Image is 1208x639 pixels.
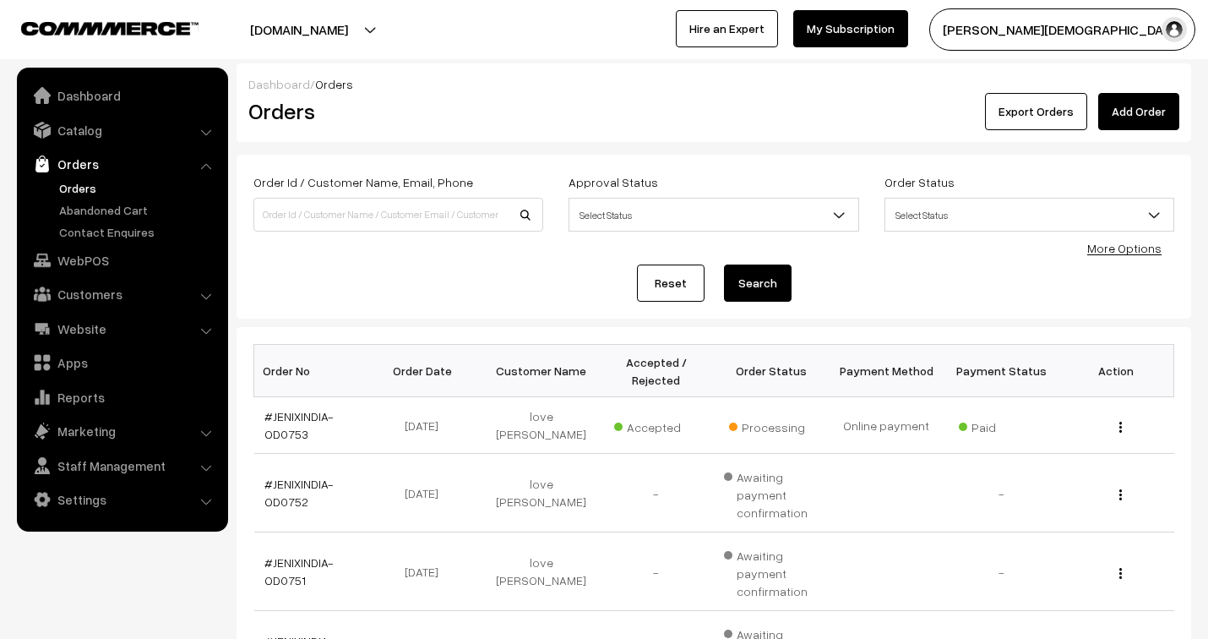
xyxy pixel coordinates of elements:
[264,555,334,587] a: #JENIXINDIA-OD0751
[1119,422,1122,433] img: Menu
[253,173,473,191] label: Order Id / Customer Name, Email, Phone
[599,345,714,397] th: Accepted / Rejected
[21,347,222,378] a: Apps
[21,314,222,344] a: Website
[369,532,484,611] td: [DATE]
[885,200,1173,230] span: Select Status
[248,98,541,124] h2: Orders
[21,149,222,179] a: Orders
[724,543,819,600] span: Awaiting payment confirmation
[569,198,858,232] span: Select Status
[599,454,714,532] td: -
[959,414,1043,436] span: Paid
[484,454,599,532] td: love [PERSON_NAME]
[21,17,169,37] a: COMMMERCE
[55,179,222,197] a: Orders
[884,173,955,191] label: Order Status
[793,10,908,47] a: My Subscription
[484,532,599,611] td: love [PERSON_NAME]
[985,93,1087,130] button: Export Orders
[944,345,1058,397] th: Payment Status
[369,345,484,397] th: Order Date
[55,223,222,241] a: Contact Enquires
[264,477,334,509] a: #JENIXINDIA-OD0752
[21,484,222,515] a: Settings
[1162,17,1187,42] img: user
[21,382,222,412] a: Reports
[637,265,705,302] a: Reset
[724,265,792,302] button: Search
[369,454,484,532] td: [DATE]
[829,345,944,397] th: Payment Method
[369,397,484,454] td: [DATE]
[21,416,222,446] a: Marketing
[21,80,222,111] a: Dashboard
[1087,241,1162,255] a: More Options
[714,345,829,397] th: Order Status
[248,77,310,91] a: Dashboard
[676,10,778,47] a: Hire an Expert
[944,532,1058,611] td: -
[254,345,369,397] th: Order No
[253,198,543,232] input: Order Id / Customer Name / Customer Email / Customer Phone
[1119,568,1122,579] img: Menu
[1119,489,1122,500] img: Menu
[569,173,658,191] label: Approval Status
[484,345,599,397] th: Customer Name
[729,414,813,436] span: Processing
[599,532,714,611] td: -
[21,451,222,481] a: Staff Management
[21,22,199,35] img: COMMMERCE
[264,409,334,441] a: #JENIXINDIA-OD0753
[21,115,222,145] a: Catalog
[1058,345,1173,397] th: Action
[248,75,1179,93] div: /
[21,279,222,309] a: Customers
[829,397,944,454] td: Online payment
[929,8,1195,51] button: [PERSON_NAME][DEMOGRAPHIC_DATA]
[315,77,353,91] span: Orders
[614,414,699,436] span: Accepted
[21,245,222,276] a: WebPOS
[724,464,819,522] span: Awaiting payment confirmation
[1098,93,1179,130] a: Add Order
[944,454,1058,532] td: -
[191,8,407,51] button: [DOMAIN_NAME]
[569,200,857,230] span: Select Status
[884,198,1174,232] span: Select Status
[484,397,599,454] td: love [PERSON_NAME]
[55,201,222,219] a: Abandoned Cart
